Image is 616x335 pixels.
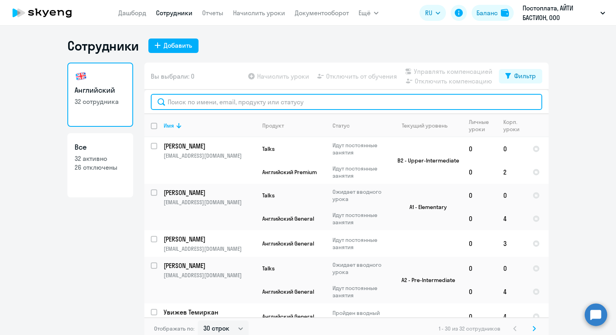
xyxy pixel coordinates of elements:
p: [PERSON_NAME] [164,142,254,150]
td: 0 [462,257,497,280]
a: [PERSON_NAME] [164,235,255,244]
div: Добавить [164,41,192,50]
h1: Сотрудники [67,38,139,54]
h3: Все [75,142,126,152]
p: [PERSON_NAME] [164,188,254,197]
p: Постоплата, АЙТИ БАСТИОН, ООО [523,3,597,22]
button: Добавить [148,39,199,53]
p: Идут постоянные занятия [332,142,387,156]
span: Английский Premium [262,169,317,176]
a: Английский32 сотрудника [67,63,133,127]
p: [EMAIL_ADDRESS][DOMAIN_NAME] [164,272,255,279]
span: Английский General [262,240,314,247]
h3: Английский [75,85,126,95]
span: Ещё [359,8,371,18]
span: Английский General [262,215,314,222]
div: Имя [164,122,255,129]
a: Отчеты [202,9,223,17]
div: Статус [332,122,350,129]
span: Отображать по: [154,325,195,332]
div: Текущий уровень [394,122,462,129]
div: Фильтр [514,71,536,81]
span: Вы выбрали: 0 [151,71,195,81]
button: Фильтр [499,69,542,83]
button: Балансbalance [472,5,514,21]
td: 4 [497,207,526,230]
a: Увижев Темиркан [164,308,255,317]
input: Поиск по имени, email, продукту или статусу [151,94,542,110]
p: 32 сотрудника [75,97,126,106]
p: [PERSON_NAME] [164,261,254,270]
a: Документооборот [295,9,349,17]
td: 3 [497,230,526,257]
a: Сотрудники [156,9,192,17]
td: 0 [462,207,497,230]
a: [PERSON_NAME] [164,142,255,150]
span: Talks [262,145,275,152]
td: 0 [497,137,526,160]
a: [PERSON_NAME] [164,188,255,197]
div: Баланс [476,8,498,18]
img: english [75,70,87,83]
td: 0 [462,184,497,207]
span: RU [425,8,432,18]
span: Talks [262,265,275,272]
a: Начислить уроки [233,9,285,17]
td: 2 [497,160,526,184]
td: 0 [462,137,497,160]
p: 32 активно [75,154,126,163]
td: 0 [462,230,497,257]
span: Talks [262,192,275,199]
button: RU [419,5,446,21]
button: Постоплата, АЙТИ БАСТИОН, ООО [519,3,609,22]
div: Имя [164,122,174,129]
p: Увижев Темиркан [164,308,254,317]
td: 0 [462,280,497,303]
td: 4 [497,280,526,303]
p: [EMAIL_ADDRESS][DOMAIN_NAME] [164,245,255,252]
td: B2 - Upper-Intermediate [388,137,462,184]
td: 0 [462,160,497,184]
div: Личные уроки [469,118,496,133]
p: [EMAIL_ADDRESS][DOMAIN_NAME] [164,199,255,206]
span: 1 - 30 из 32 сотрудников [439,325,500,332]
p: Ожидает вводного урока [332,188,387,203]
button: Ещё [359,5,379,21]
span: Английский General [262,313,314,320]
div: Корп. уроки [503,118,526,133]
a: Дашборд [118,9,146,17]
p: Идут постоянные занятия [332,236,387,251]
td: 4 [497,303,526,330]
a: Все32 активно26 отключены [67,133,133,197]
p: 26 отключены [75,163,126,172]
td: 0 [462,303,497,330]
img: balance [501,9,509,17]
p: [PERSON_NAME] [164,235,254,244]
div: Продукт [262,122,284,129]
td: A2 - Pre-Intermediate [388,257,462,303]
span: Английский General [262,288,314,295]
p: Идут постоянные занятия [332,284,387,299]
p: Идут постоянные занятия [332,165,387,179]
td: A1 - Elementary [388,184,462,230]
td: 0 [497,184,526,207]
td: 0 [497,257,526,280]
p: Пройден вводный урок [332,309,387,324]
p: Идут постоянные занятия [332,211,387,226]
p: Ожидает вводного урока [332,261,387,276]
div: Текущий уровень [402,122,448,129]
a: [PERSON_NAME] [164,261,255,270]
p: [EMAIL_ADDRESS][DOMAIN_NAME] [164,152,255,159]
